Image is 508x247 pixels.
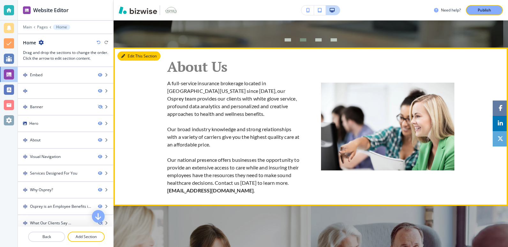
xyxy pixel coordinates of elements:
h3: Need help? [441,7,461,13]
button: Back [28,232,65,242]
li: Go to slide 1 [280,32,295,48]
a: Social media link to linkedin account [493,116,508,131]
button: Home [53,25,70,30]
a: Social media link to facebook account [493,101,508,116]
li: Go to slide 3 [311,32,326,48]
button: Edit This Section [117,51,161,61]
img: Drag [23,154,27,159]
div: DragBanner [18,99,113,115]
img: Bizwise Logo [119,6,157,14]
img: Drag [23,89,27,93]
img: Drag [23,188,27,192]
h3: Drag and drop the sections to change the order. Click the arrow to edit section content. [23,50,108,61]
div: Osprey is an Employee Benefits insurance agency serving clients across the country and recognized... [30,204,93,209]
div: DragOsprey is an Employee Benefits insurance agency serving clients across the country and recogn... [18,198,113,214]
img: Drag [23,105,27,109]
img: Drag [23,138,27,142]
img: editor icon [23,6,31,14]
div: Drag [18,84,113,98]
div: DragServices Designed For You [18,165,113,181]
a: [EMAIL_ADDRESS][DOMAIN_NAME] [167,187,254,193]
div: Hero [29,121,38,126]
div: Visual Navigation [30,154,61,160]
p: Home [56,25,67,29]
li: Go to slide 2 [295,32,311,48]
img: <div id="thing">About Us<style> @media (min-width:500px){ #thing { color:grey } } </style> [321,83,454,170]
h2: Website Editor [33,6,69,14]
div: Services Designed For You [30,170,77,176]
h2: Home [23,39,36,46]
div: DragEmbed [18,67,113,83]
button: Pages [37,25,48,29]
img: Your Logo [163,5,180,15]
button: Publish [466,5,503,15]
p: A full-service insurance brokerage located in [GEOGRAPHIC_DATA][US_STATE] since [DATE], our Ospre... [167,79,301,118]
li: Go to slide 4 [326,32,341,48]
a: Social media link to twitter account [493,131,508,146]
div: What Our Clients Say ... [30,220,71,226]
p: Back [29,234,64,240]
img: Drag [23,204,27,209]
div: DragWhy Osprey? [18,182,113,198]
div: Hero [18,116,113,131]
img: Drag [23,221,27,225]
button: Add Section [68,232,105,242]
div: DragAbout [18,132,113,148]
img: Drag [23,73,27,77]
p: Our national presence offers businesses the opportunity to provide an extensive access to care wh... [167,156,301,194]
p: Add Section [68,234,104,240]
div: Why Osprey? [30,187,53,193]
div: DragVisual Navigation [18,149,113,165]
div: DragWhat Our Clients Say ... [18,215,113,231]
div: Embed [30,72,42,78]
p: Publish [478,7,491,13]
button: Main [23,25,32,29]
a: . [254,187,255,193]
p: Our broad industry knowledge and strong relationships with a variety of carriers give you the hig... [167,125,301,148]
div: About Us [167,59,228,74]
img: Drag [23,171,27,176]
div: Banner [30,104,43,110]
div: About [30,137,41,143]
